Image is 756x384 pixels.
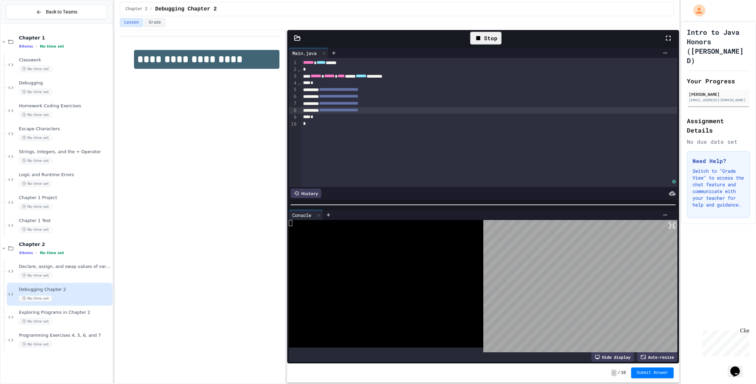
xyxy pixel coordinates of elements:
span: Chapter 1 Project [19,195,111,201]
span: Strings, Integers, and the + Operator [19,149,111,155]
div: 8 [289,107,297,114]
span: No time set [19,66,52,72]
div: 1 [289,59,297,66]
div: 4 [289,80,297,87]
div: 2 [289,66,297,73]
span: No time set [19,181,52,187]
span: Debugging Chapter 2 [19,287,111,293]
span: No time set [19,318,52,325]
span: • [36,250,37,255]
div: 9 [289,114,297,121]
span: Classwork [19,57,111,63]
span: Back to Teams [46,8,77,16]
span: No time set [19,112,52,118]
span: Chapter 1 [19,35,111,41]
h2: Assignment Details [687,116,750,135]
button: Lesson [120,18,143,27]
div: Stop [470,32,502,45]
span: Homework Coding Exercises [19,103,111,109]
div: History [291,189,321,198]
span: Fold line [297,67,301,72]
span: Chapter 1 Test [19,218,111,224]
div: My Account [686,3,707,18]
div: Main.java [289,48,328,58]
span: Programming Exercises 4, 5, 6, and 7 [19,333,111,338]
div: 3 [289,73,297,80]
span: • [36,44,37,49]
div: Console [289,212,315,219]
iframe: chat widget [728,357,749,377]
span: No time set [40,44,64,49]
div: Main.java [289,50,320,57]
span: No time set [19,135,52,141]
div: 6 [289,93,297,100]
span: Debugging [19,80,111,86]
h3: Need Help? [693,157,744,165]
span: Logic and Runtime Errors [19,172,111,178]
div: Hide display [591,352,634,362]
span: Chapter 2 [19,241,111,247]
span: / [150,6,153,12]
span: 4 items [19,251,33,255]
span: Chapter 2 [126,6,147,12]
div: [EMAIL_ADDRESS][DOMAIN_NAME] [689,98,748,103]
span: No time set [19,203,52,210]
span: No time set [19,158,52,164]
h2: Your Progress [687,76,750,86]
span: No time set [19,295,52,302]
div: Chat with us now!Close [3,3,47,43]
span: 10 [621,370,626,376]
div: 5 [289,86,297,93]
span: Escape Characters [19,126,111,132]
span: No time set [19,341,52,348]
p: Switch to "Grade View" to access the chat feature and communicate with your teacher for help and ... [693,168,744,208]
div: No due date set [687,138,750,146]
div: [PERSON_NAME] [689,91,748,97]
span: No time set [19,226,52,233]
span: No time set [40,251,64,255]
span: / [618,370,620,376]
span: 8 items [19,44,33,49]
div: 7 [289,100,297,107]
span: No time set [19,272,52,279]
span: No time set [19,89,52,95]
span: Debugging Chapter 2 [155,5,217,13]
button: Submit Answer [631,367,674,378]
div: To enrich screen reader interactions, please activate Accessibility in Grammarly extension settings [301,58,677,187]
h1: Intro to Java Honors ([PERSON_NAME] D) [687,27,750,65]
span: - [611,369,616,376]
button: Grade [144,18,165,27]
div: Auto-resize [637,352,677,362]
span: Declare, assign, and swap values of variables [19,264,111,270]
span: Exploring Programs in Chapter 2 [19,310,111,316]
div: 10 [289,121,297,128]
div: Console [289,210,323,220]
span: Submit Answer [637,370,668,376]
button: Back to Teams [6,5,107,19]
span: Fold line [297,80,301,86]
iframe: chat widget [700,328,749,356]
